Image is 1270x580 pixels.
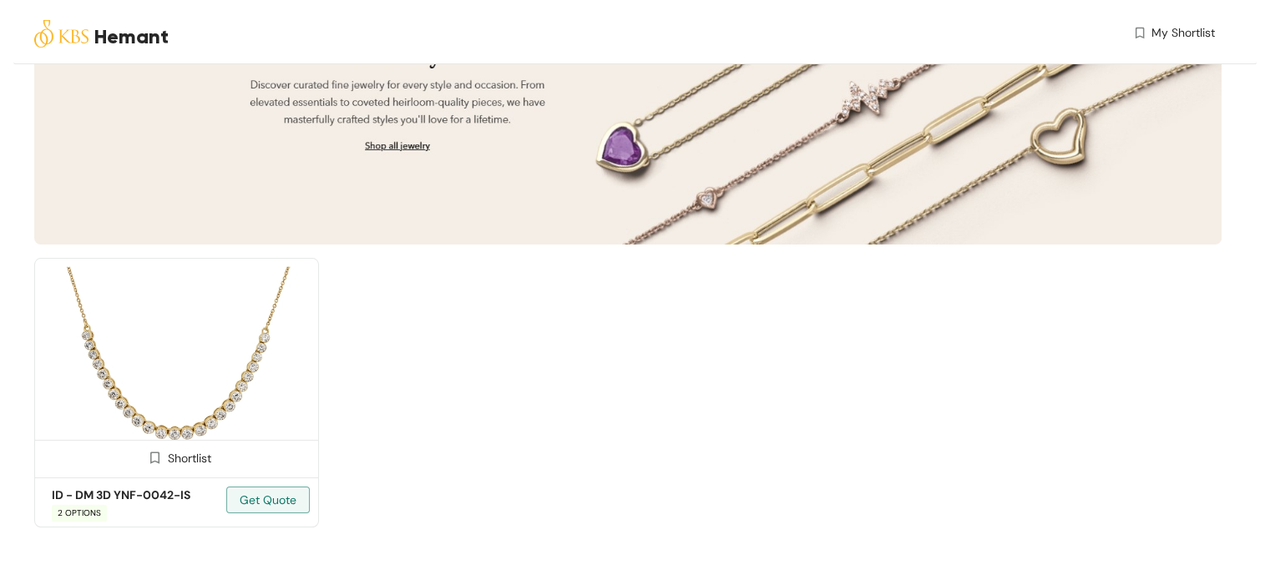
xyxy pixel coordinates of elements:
[94,22,169,52] span: Hemant
[1151,24,1215,42] span: My Shortlist
[141,449,211,465] div: Shortlist
[34,258,319,472] img: 6e35c4f7-21f5-4851-a9d8-811db8007178
[147,450,163,466] img: Shortlist
[240,491,296,509] span: Get Quote
[52,487,194,504] h5: ID - DM 3D YNF-0042-IS
[226,487,310,513] button: Get Quote
[52,505,107,522] span: 2 OPTIONS
[1132,24,1147,42] img: wishlist
[34,7,89,61] img: Buyer Portal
